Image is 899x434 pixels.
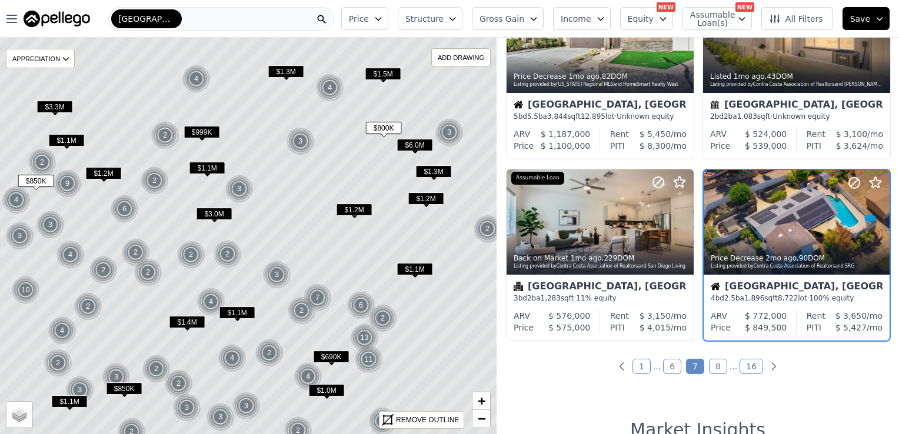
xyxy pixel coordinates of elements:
[219,306,255,319] span: $1.1M
[735,2,754,12] div: NEW
[640,323,671,332] span: $ 4,015
[197,288,225,316] div: 4
[514,100,687,112] div: [GEOGRAPHIC_DATA], [GEOGRAPHIC_DATA]
[625,140,687,152] div: /mo
[408,192,444,209] div: $1.2M
[514,282,687,293] div: [GEOGRAPHIC_DATA], [GEOGRAPHIC_DATA]
[169,316,205,333] div: $1.4M
[197,208,232,220] span: $3.0M
[52,395,88,412] div: $1.1M
[169,316,205,328] span: $1.4M
[835,311,867,321] span: $ 3,650
[263,261,291,289] div: 3
[102,363,131,391] div: 3
[347,291,375,319] div: 6
[369,304,397,332] div: 2
[316,74,344,102] div: 4
[821,140,883,152] div: /mo
[304,283,332,312] div: 7
[316,74,345,102] img: g1.png
[745,311,787,321] span: $ 772,000
[435,118,464,146] div: 3
[141,166,169,195] img: g1.png
[740,359,763,374] a: Page 16
[825,128,883,140] div: /mo
[620,7,673,30] button: Equity
[745,323,787,332] span: $ 849,500
[351,323,379,352] img: g1.png
[197,208,232,225] div: $3.0M
[514,81,688,88] div: Listing provided by [US_STATE] Regional MLS and HomeSmart Realty West
[122,238,151,266] img: g1.png
[686,359,704,374] a: Page 7 is your current page
[349,13,369,25] span: Price
[835,323,867,332] span: $ 5,427
[151,121,179,149] div: 2
[416,165,452,182] div: $1.3M
[218,344,247,372] img: g1.png
[478,393,485,408] span: +
[474,215,502,243] img: g1.png
[472,410,490,428] a: Zoom out
[309,384,345,401] div: $1.0M
[710,81,884,88] div: Listing provided by Contra Costa Association of Realtors and [PERSON_NAME], Broker
[657,2,675,12] div: NEW
[765,254,797,262] time: 2025-08-30 01:06
[182,65,211,93] div: 4
[480,13,524,25] span: Gross Gain
[341,7,388,30] button: Price
[48,316,77,345] img: g1.png
[432,49,490,66] div: ADD DRAWING
[807,310,825,322] div: Rent
[514,72,688,81] div: Price Decrease , 82 DOM
[548,311,590,321] span: $ 576,000
[616,360,628,372] a: Previous page
[472,7,544,30] button: Gross Gain
[214,240,242,268] img: g1.png
[397,263,433,280] div: $1.1M
[365,68,401,85] div: $1.5M
[294,362,322,390] div: 4
[189,162,225,174] span: $1.1M
[553,7,611,30] button: Income
[182,65,211,93] img: g1.png
[111,195,139,223] img: g1.png
[629,128,687,140] div: /mo
[347,291,376,319] img: g1.png
[397,139,433,156] div: $6.0M
[850,13,870,25] span: Save
[711,293,883,303] div: 4 bd 2.5 ba sqft lot · 100% equity
[547,112,567,121] span: 3,844
[514,322,534,333] div: Price
[435,118,464,146] img: g1.png
[219,306,255,323] div: $1.1M
[514,293,687,303] div: 3 bd 2 ba sqft · 11% equity
[369,304,398,332] img: g1.png
[702,169,890,342] a: Price Decrease 2mo ago,90DOMListing provided byContra Costa Association of Realtorsand SRGHouse[G...
[56,241,85,269] img: g1.png
[610,310,629,322] div: Rent
[610,140,625,152] div: PITI
[745,129,787,139] span: $ 524,000
[197,288,226,316] img: g1.png
[514,282,523,291] img: Condominium
[807,322,821,333] div: PITI
[214,240,242,268] div: 2
[89,256,118,284] img: g1.png
[165,369,194,398] img: g1.png
[351,323,379,352] div: 13
[52,395,88,408] span: $1.1M
[730,362,737,371] a: Jump forward
[366,122,402,139] div: $800K
[506,169,693,342] a: Back on Market 1mo ago,229DOMListing provided byContra Costa Association of Realtorsand San Diego...
[66,376,95,404] img: g1.png
[294,362,323,390] img: g1.png
[690,11,728,27] span: Assumable Loan(s)
[207,403,235,431] div: 3
[74,292,102,321] div: 2
[709,359,727,374] a: Page 8
[663,359,681,374] a: Page 6
[314,350,349,363] span: $690K
[541,141,591,151] span: $ 1,100,000
[511,172,564,185] div: Assumable Loan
